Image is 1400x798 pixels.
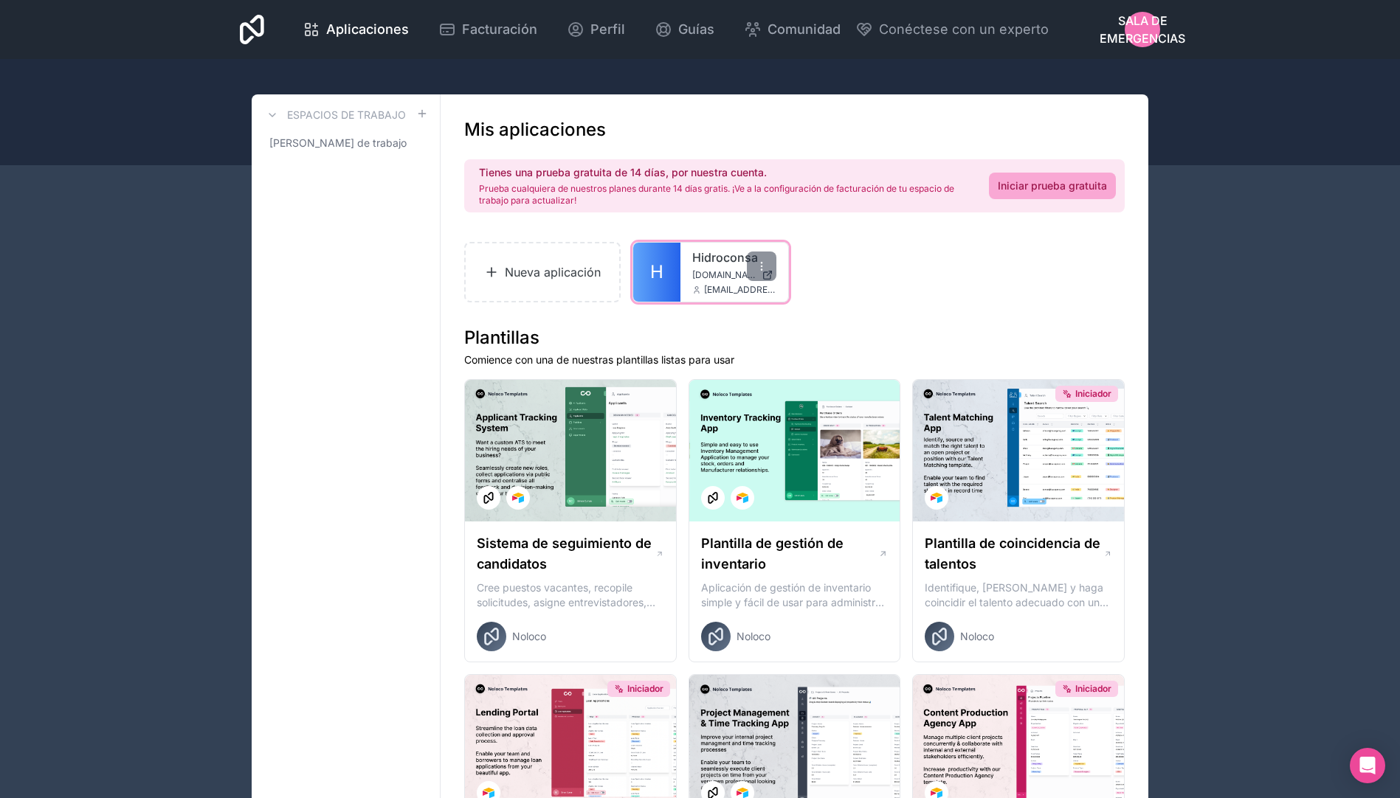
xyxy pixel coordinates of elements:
[464,326,1125,350] h1: Plantillas
[701,533,878,575] h1: Plantilla de gestión de inventario
[931,492,942,504] img: Logotipo de Airtable
[633,243,680,302] a: H
[925,533,1103,575] h1: Plantilla de coincidencia de talentos
[464,242,621,302] a: Nueva aplicación
[701,580,889,610] p: Aplicación de gestión de inventario simple y fácil de usar para administrar sus existencias, pedi...
[269,136,407,150] span: [PERSON_NAME] de trabajo
[464,353,1125,367] p: Comience con una de nuestras plantillas listas para usar
[477,580,664,610] p: Cree puestos vacantes, recopile solicitudes, asigne entrevistadores, centralice los comentarios d...
[291,13,421,46] a: Aplicaciones
[692,249,776,266] a: Hidroconsa
[692,269,756,281] span: [DOMAIN_NAME]
[1350,748,1385,783] div: Abra Intercom Messenger
[855,19,1049,40] button: Conéctese con un experto
[692,269,776,281] a: [DOMAIN_NAME]
[326,19,409,40] span: Aplicaciones
[555,13,637,46] a: Perfil
[643,13,726,46] a: Guías
[1100,12,1185,47] span: Sala de emergencias
[479,183,971,207] p: Prueba cualquiera de nuestros planes durante 14 días gratis. ¡Ve a la configuración de facturació...
[704,284,776,296] span: [EMAIL_ADDRESS][DOMAIN_NAME]
[512,629,546,644] span: Noloco
[464,118,606,142] h1: Mis aplicaciones
[989,173,1116,199] a: Iniciar prueba gratuita
[732,13,852,46] a: Comunidad
[678,19,714,40] span: Guías
[737,492,748,504] img: Logotipo de Airtable
[263,130,428,156] a: [PERSON_NAME] de trabajo
[879,19,1049,40] span: Conéctese con un experto
[768,19,841,40] span: Comunidad
[512,492,524,504] img: Logotipo de Airtable
[627,683,663,695] span: Iniciador
[287,108,406,122] h3: Espacios de trabajo
[960,629,994,644] span: Noloco
[1075,388,1111,400] span: Iniciador
[505,263,601,281] font: Nueva aplicación
[650,260,663,284] span: H
[477,533,655,575] h1: Sistema de seguimiento de candidatos
[1075,683,1111,695] span: Iniciador
[427,13,549,46] a: Facturación
[479,165,971,180] h2: Tienes una prueba gratuita de 14 días, por nuestra cuenta.
[263,106,406,124] a: Espacios de trabajo
[462,19,537,40] span: Facturación
[925,580,1112,610] p: Identifique, [PERSON_NAME] y haga coincidir el talento adecuado con un proyecto o puesto vacante ...
[737,629,770,644] span: Noloco
[590,19,625,40] span: Perfil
